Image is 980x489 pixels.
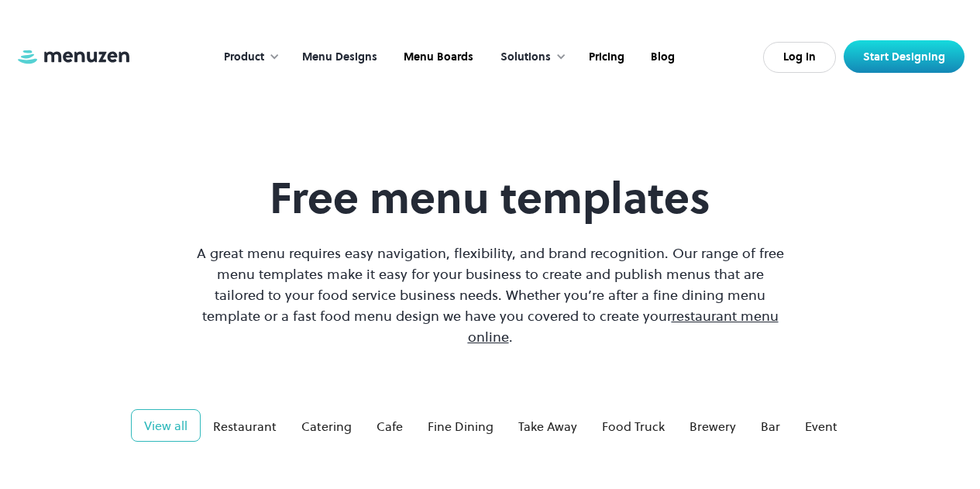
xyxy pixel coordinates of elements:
[208,33,287,81] div: Product
[763,42,836,73] a: Log In
[389,33,485,81] a: Menu Boards
[844,40,965,73] a: Start Designing
[144,416,187,435] div: View all
[689,417,736,436] div: Brewery
[287,33,389,81] a: Menu Designs
[636,33,686,81] a: Blog
[301,417,352,436] div: Catering
[224,49,264,66] div: Product
[428,417,493,436] div: Fine Dining
[518,417,577,436] div: Take Away
[213,417,277,436] div: Restaurant
[602,417,665,436] div: Food Truck
[485,33,574,81] div: Solutions
[574,33,636,81] a: Pricing
[193,243,788,347] p: A great menu requires easy navigation, flexibility, and brand recognition. Our range of free menu...
[377,417,403,436] div: Cafe
[805,417,837,436] div: Event
[761,417,780,436] div: Bar
[500,49,551,66] div: Solutions
[193,172,788,224] h1: Free menu templates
